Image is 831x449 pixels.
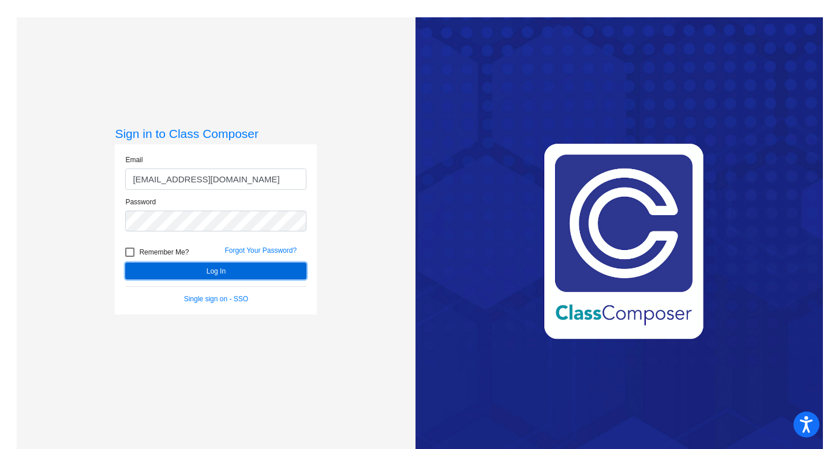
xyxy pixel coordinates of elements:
span: Remember Me? [139,245,189,259]
a: Forgot Your Password? [224,246,297,255]
a: Single sign on - SSO [184,295,248,303]
label: Password [125,197,156,207]
button: Log In [125,263,306,279]
label: Email [125,155,143,165]
h3: Sign in to Class Composer [115,126,317,141]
